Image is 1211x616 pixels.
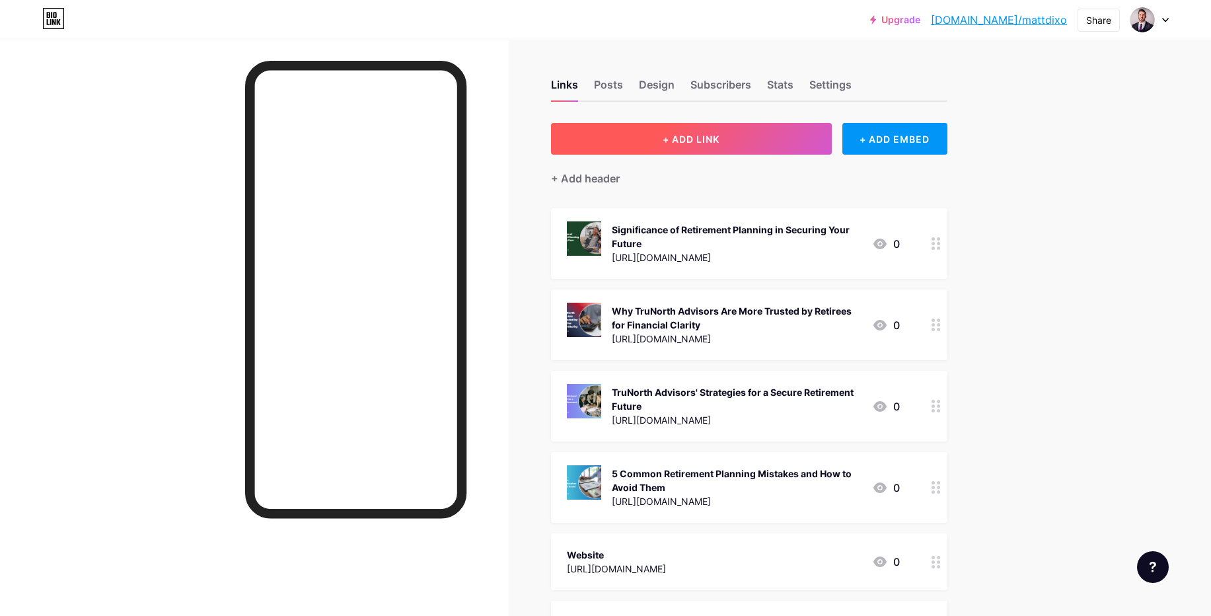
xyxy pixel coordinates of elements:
div: [URL][DOMAIN_NAME] [612,332,862,346]
div: [URL][DOMAIN_NAME] [612,250,862,264]
div: Share [1086,13,1111,27]
div: 0 [872,554,900,570]
div: Posts [594,77,623,100]
div: Significance of Retirement Planning in Securing Your Future [612,223,862,250]
div: Design [639,77,675,100]
img: Why TruNorth Advisors Are More Trusted by Retirees for Financial Clarity [567,303,601,337]
div: 0 [872,399,900,414]
div: Why TruNorth Advisors Are More Trusted by Retirees for Financial Clarity [612,304,862,332]
img: Significance of Retirement Planning in Securing Your Future [567,221,601,256]
a: [DOMAIN_NAME]/mattdixo [931,12,1067,28]
a: Upgrade [870,15,920,25]
div: 0 [872,480,900,496]
div: [URL][DOMAIN_NAME] [612,494,862,508]
img: Matt Dixon [1130,7,1155,32]
img: TruNorth Advisors' Strategies for a Secure Retirement Future [567,384,601,418]
div: Stats [767,77,793,100]
div: 0 [872,236,900,252]
img: 5 Common Retirement Planning Mistakes and How to Avoid Them [567,465,601,500]
div: Website [567,548,666,562]
span: + ADD LINK [663,134,719,145]
button: + ADD LINK [551,123,832,155]
div: 0 [872,317,900,333]
div: [URL][DOMAIN_NAME] [567,562,666,576]
div: 5 Common Retirement Planning Mistakes and How to Avoid Them [612,467,862,494]
div: Links [551,77,578,100]
div: Settings [809,77,852,100]
div: Subscribers [690,77,751,100]
div: + ADD EMBED [842,123,947,155]
div: [URL][DOMAIN_NAME] [612,413,862,427]
div: TruNorth Advisors' Strategies for a Secure Retirement Future [612,385,862,413]
div: + Add header [551,171,620,186]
